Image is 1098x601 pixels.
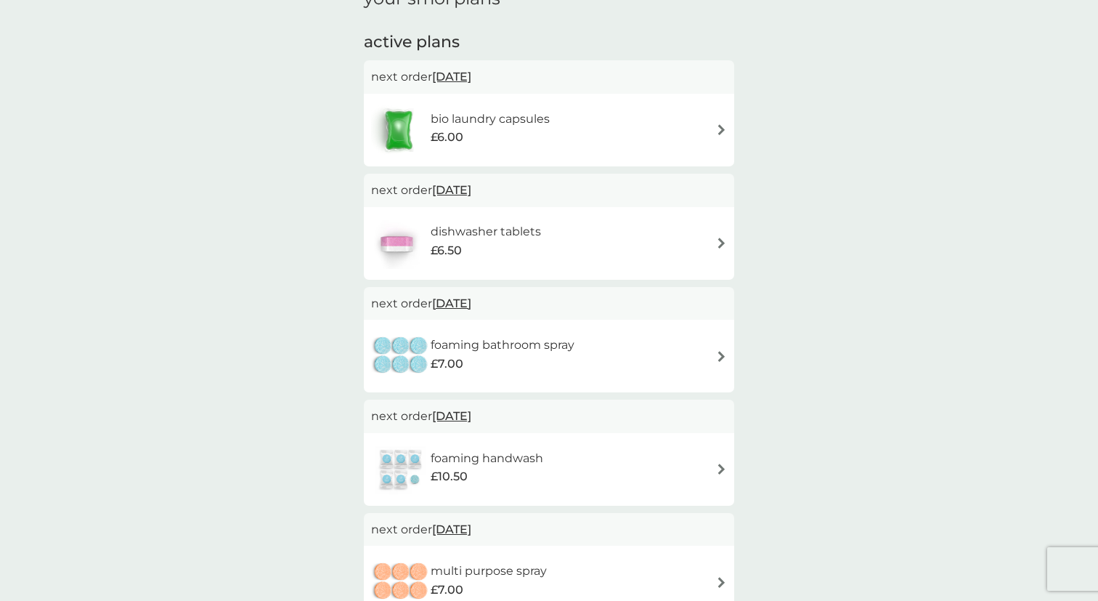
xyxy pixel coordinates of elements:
[716,464,727,475] img: arrow right
[432,289,471,318] span: [DATE]
[431,449,543,468] h6: foaming handwash
[371,444,431,495] img: foaming handwash
[431,110,550,129] h6: bio laundry capsules
[371,105,426,156] img: bio laundry capsules
[431,467,468,486] span: £10.50
[431,355,463,374] span: £7.00
[716,577,727,588] img: arrow right
[431,336,574,355] h6: foaming bathroom spray
[716,351,727,362] img: arrow right
[371,218,422,269] img: dishwasher tablets
[371,68,727,86] p: next order
[371,294,727,313] p: next order
[432,62,471,91] span: [DATE]
[431,581,463,600] span: £7.00
[432,402,471,430] span: [DATE]
[371,331,431,382] img: foaming bathroom spray
[431,128,463,147] span: £6.00
[432,515,471,544] span: [DATE]
[716,238,727,249] img: arrow right
[371,181,727,200] p: next order
[431,222,541,241] h6: dishwasher tablets
[716,124,727,135] img: arrow right
[432,176,471,204] span: [DATE]
[371,407,727,426] p: next order
[431,562,547,581] h6: multi purpose spray
[431,241,462,260] span: £6.50
[364,31,734,54] h2: active plans
[371,520,727,539] p: next order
